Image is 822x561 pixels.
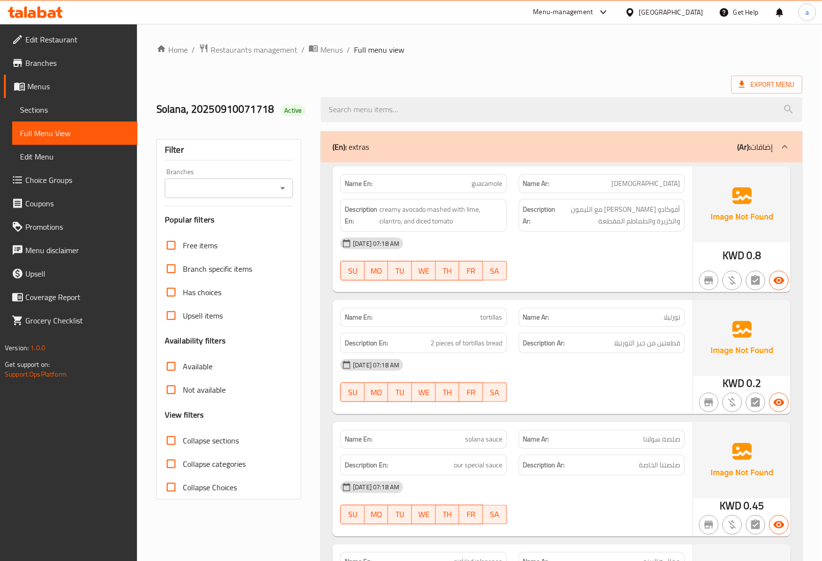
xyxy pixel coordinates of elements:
[25,34,130,45] span: Edit Restaurant
[440,507,456,521] span: TH
[345,312,372,322] strong: Name En:
[533,6,593,18] div: Menu-management
[769,515,789,535] button: Available
[388,261,412,280] button: TU
[20,127,130,139] span: Full Menu View
[30,341,45,354] span: 1.0.0
[192,44,195,56] li: /
[20,151,130,162] span: Edit Menu
[369,385,385,400] span: MO
[436,382,460,402] button: TH
[746,515,765,535] button: Not has choices
[369,507,385,521] span: MO
[345,179,372,189] strong: Name En:
[345,385,361,400] span: SU
[746,393,765,412] button: Not has choices
[4,51,137,75] a: Branches
[463,507,479,521] span: FR
[321,131,802,162] div: (En): extras(Ar):إضافات
[459,261,483,280] button: FR
[183,384,226,396] span: Not available
[436,261,460,280] button: TH
[301,44,305,56] li: /
[746,271,765,290] button: Not has choices
[466,434,503,444] span: solana sauce
[523,203,556,227] strong: Description Ar:
[440,385,456,400] span: TH
[4,309,137,332] a: Grocery Checklist
[463,385,479,400] span: FR
[699,271,719,290] button: Not branch specific item
[723,393,742,412] button: Purchased item
[12,121,137,145] a: Full Menu View
[25,244,130,256] span: Menu disclaimer
[157,102,309,117] h2: Solana, 20250910071718
[340,261,365,280] button: SU
[720,496,742,515] span: KWD
[345,264,361,278] span: SU
[412,505,436,524] button: WE
[333,141,369,153] p: extras
[157,44,188,56] a: Home
[349,361,403,370] span: [DATE] 07:18 AM
[365,505,389,524] button: MO
[523,337,565,349] strong: Description Ar:
[436,505,460,524] button: TH
[369,264,385,278] span: MO
[25,221,130,233] span: Promotions
[321,97,802,122] input: search
[487,385,503,400] span: SA
[365,261,389,280] button: MO
[487,264,503,278] span: SA
[25,291,130,303] span: Coverage Report
[739,79,795,91] span: Export Menu
[483,505,507,524] button: SA
[392,385,408,400] span: TU
[183,435,239,446] span: Collapse sections
[644,434,681,444] span: صلصة سولانا
[699,393,719,412] button: Not branch specific item
[345,337,388,349] strong: Description En:
[388,382,412,402] button: TU
[340,382,365,402] button: SU
[431,337,503,349] span: 2 pieces of tortillas bread
[12,98,137,121] a: Sections
[349,482,403,492] span: [DATE] 07:18 AM
[392,264,408,278] span: TU
[345,434,372,444] strong: Name En:
[723,374,745,393] span: KWD
[280,106,306,115] span: Active
[769,393,789,412] button: Available
[523,179,549,189] strong: Name Ar:
[463,264,479,278] span: FR
[693,422,791,498] img: Ae5nvW7+0k+MAAAAAElFTkSuQmCC
[738,141,773,153] p: إضافات
[612,179,681,189] span: [DEMOGRAPHIC_DATA]
[183,310,223,321] span: Upsell items
[392,507,408,521] span: TU
[483,382,507,402] button: SA
[340,505,365,524] button: SU
[459,382,483,402] button: FR
[639,7,704,18] div: [GEOGRAPHIC_DATA]
[5,358,50,371] span: Get support on:
[805,7,809,18] span: a
[472,179,503,189] span: guacamole
[349,239,403,248] span: [DATE] 07:18 AM
[347,44,350,56] li: /
[416,507,432,521] span: WE
[333,140,347,154] b: (En):
[614,337,681,349] span: قطعتين من خبز التورتيلا
[280,104,306,116] div: Active
[769,271,789,290] button: Available
[4,239,137,262] a: Menu disclaimer
[183,361,213,372] span: Available
[4,262,137,285] a: Upsell
[523,459,565,471] strong: Description Ar:
[523,312,549,322] strong: Name Ar:
[183,458,246,470] span: Collapse categories
[12,145,137,168] a: Edit Menu
[25,315,130,326] span: Grocery Checklist
[483,261,507,280] button: SA
[354,44,404,56] span: Full menu view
